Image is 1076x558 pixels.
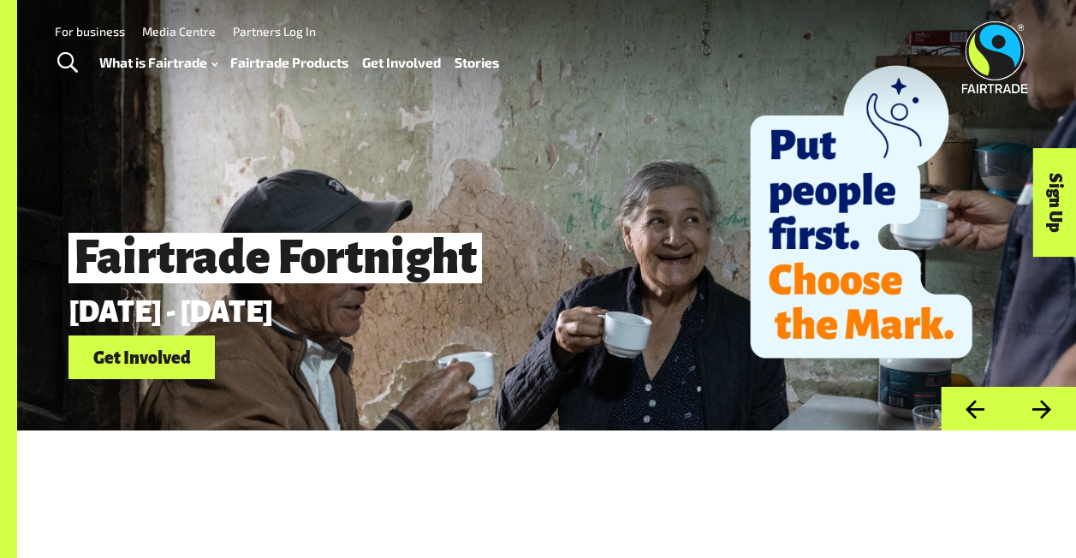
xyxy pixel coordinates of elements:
[362,50,441,74] a: Get Involved
[142,24,216,39] a: Media Centre
[962,21,1028,93] img: Fairtrade Australia New Zealand logo
[455,50,499,74] a: Stories
[99,50,217,74] a: What is Fairtrade
[55,24,125,39] a: For business
[1008,387,1076,430] button: Next
[941,387,1008,430] button: Previous
[68,233,482,283] span: Fairtrade Fortnight
[230,50,348,74] a: Fairtrade Products
[46,42,88,85] a: Toggle Search
[233,24,316,39] a: Partners Log In
[68,297,862,329] p: [DATE] - [DATE]
[68,335,215,379] a: Get Involved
